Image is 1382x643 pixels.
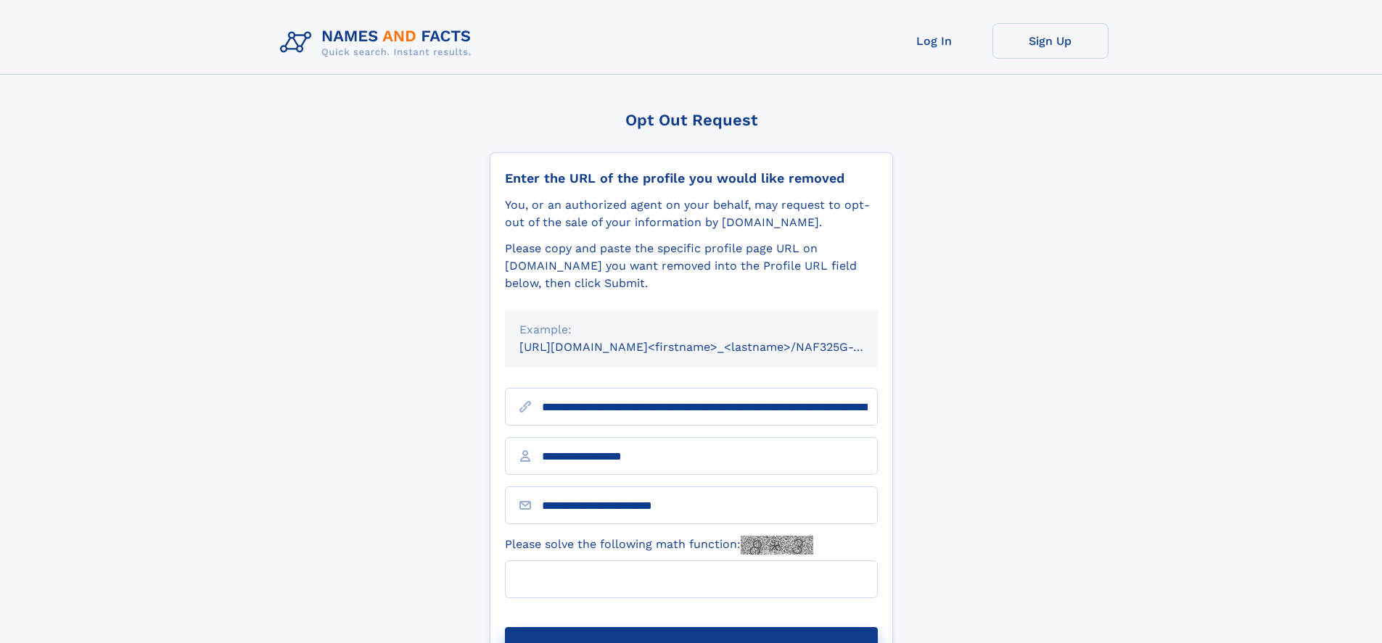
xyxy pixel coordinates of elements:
div: Opt Out Request [490,111,893,129]
small: [URL][DOMAIN_NAME]<firstname>_<lastname>/NAF325G-xxxxxxxx [519,340,905,354]
label: Please solve the following math function: [505,536,813,555]
div: Example: [519,321,863,339]
a: Sign Up [992,23,1109,59]
div: Enter the URL of the profile you would like removed [505,170,878,186]
div: You, or an authorized agent on your behalf, may request to opt-out of the sale of your informatio... [505,196,878,231]
a: Log In [876,23,992,59]
div: Please copy and paste the specific profile page URL on [DOMAIN_NAME] you want removed into the Pr... [505,240,878,292]
img: Logo Names and Facts [274,23,483,62]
